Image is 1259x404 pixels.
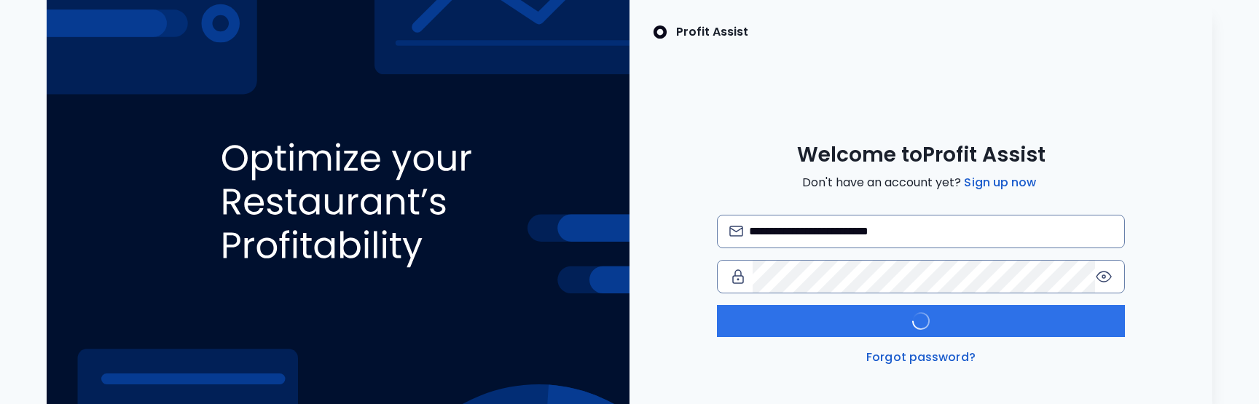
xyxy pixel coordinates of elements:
span: Don't have an account yet? [802,174,1039,191]
p: Profit Assist [676,23,748,41]
a: Forgot password? [863,349,978,366]
span: Welcome to Profit Assist [797,142,1046,168]
img: SpotOn Logo [653,23,667,41]
img: email [729,226,743,237]
a: Sign up now [961,174,1039,191]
